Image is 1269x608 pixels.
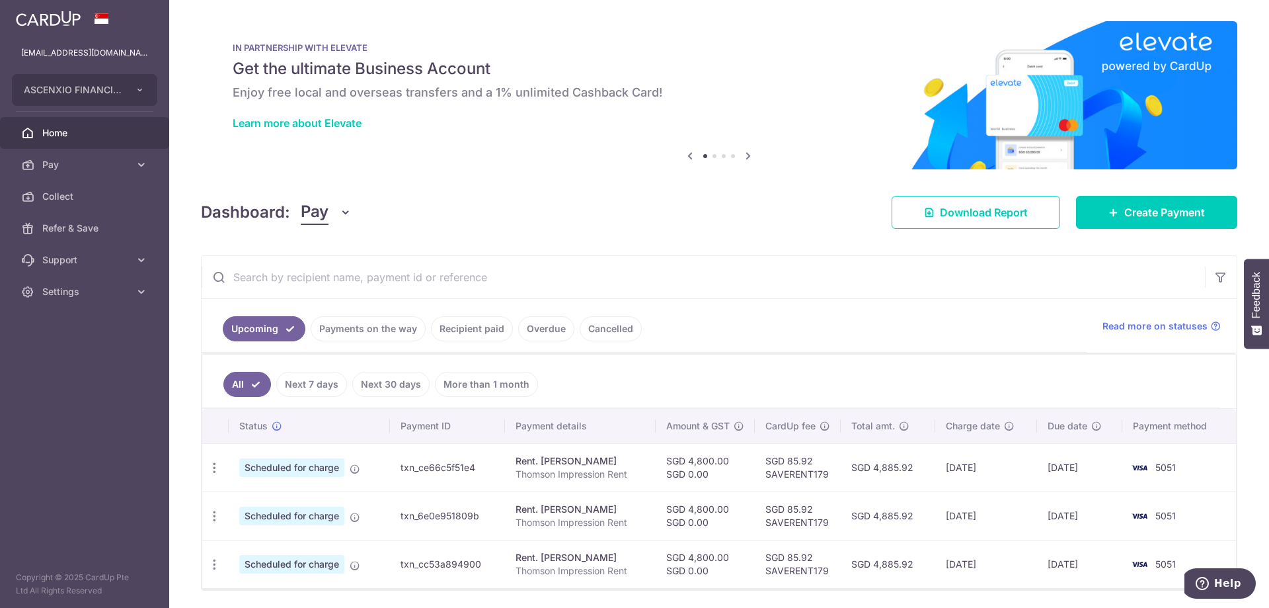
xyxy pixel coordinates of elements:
[1076,196,1237,229] a: Create Payment
[390,443,505,492] td: txn_ce66c5f51e4
[505,409,656,443] th: Payment details
[516,551,645,564] div: Rent. [PERSON_NAME]
[516,455,645,468] div: Rent. [PERSON_NAME]
[352,372,430,397] a: Next 30 days
[518,316,574,341] a: Overdue
[42,222,130,235] span: Refer & Save
[656,540,755,588] td: SGD 4,800.00 SGD 0.00
[1124,204,1205,220] span: Create Payment
[201,21,1237,169] img: Renovation banner
[656,443,755,492] td: SGD 4,800.00 SGD 0.00
[1155,558,1176,570] span: 5051
[935,492,1037,540] td: [DATE]
[841,540,935,588] td: SGD 4,885.92
[656,492,755,540] td: SGD 4,800.00 SGD 0.00
[935,443,1037,492] td: [DATE]
[223,316,305,341] a: Upcoming
[1037,492,1122,540] td: [DATE]
[435,372,538,397] a: More than 1 month
[1155,462,1176,473] span: 5051
[311,316,426,341] a: Payments on the way
[516,503,645,516] div: Rent. [PERSON_NAME]
[1102,320,1208,333] span: Read more on statuses
[1048,419,1087,433] span: Due date
[1126,460,1153,476] img: Bank Card
[841,443,935,492] td: SGD 4,885.92
[21,46,148,60] p: [EMAIL_ADDRESS][DOMAIN_NAME]
[42,253,130,267] span: Support
[755,540,841,588] td: SGD 85.92 SAVERENT179
[1155,510,1176,521] span: 5051
[301,200,328,225] span: Pay
[12,74,157,106] button: ASCENXIO FINANCIAL PTE. LTD.
[233,116,362,130] a: Learn more about Elevate
[276,372,347,397] a: Next 7 days
[233,85,1206,101] h6: Enjoy free local and overseas transfers and a 1% unlimited Cashback Card!
[841,492,935,540] td: SGD 4,885.92
[301,200,352,225] button: Pay
[516,516,645,529] p: Thomson Impression Rent
[1037,540,1122,588] td: [DATE]
[42,158,130,171] span: Pay
[516,564,645,578] p: Thomson Impression Rent
[755,443,841,492] td: SGD 85.92 SAVERENT179
[1126,508,1153,524] img: Bank Card
[580,316,642,341] a: Cancelled
[935,540,1037,588] td: [DATE]
[201,200,290,224] h4: Dashboard:
[42,126,130,140] span: Home
[239,555,344,574] span: Scheduled for charge
[940,204,1028,220] span: Download Report
[1250,272,1262,318] span: Feedback
[1244,259,1269,349] button: Feedback - Show survey
[233,58,1206,79] h5: Get the ultimate Business Account
[1184,568,1256,601] iframe: Opens a widget where you can find more information
[946,419,1000,433] span: Charge date
[390,540,505,588] td: txn_cc53a894900
[223,372,271,397] a: All
[1037,443,1122,492] td: [DATE]
[239,419,268,433] span: Status
[1126,556,1153,572] img: Bank Card
[431,316,513,341] a: Recipient paid
[42,285,130,298] span: Settings
[16,11,81,26] img: CardUp
[892,196,1060,229] a: Download Report
[390,492,505,540] td: txn_6e0e951809b
[24,83,122,97] span: ASCENXIO FINANCIAL PTE. LTD.
[516,468,645,481] p: Thomson Impression Rent
[666,419,730,433] span: Amount & GST
[202,256,1205,298] input: Search by recipient name, payment id or reference
[390,409,505,443] th: Payment ID
[851,419,895,433] span: Total amt.
[1122,409,1236,443] th: Payment method
[765,419,816,433] span: CardUp fee
[233,42,1206,53] p: IN PARTNERSHIP WITH ELEVATE
[42,190,130,203] span: Collect
[239,507,344,525] span: Scheduled for charge
[239,458,344,477] span: Scheduled for charge
[755,492,841,540] td: SGD 85.92 SAVERENT179
[1102,320,1221,333] a: Read more on statuses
